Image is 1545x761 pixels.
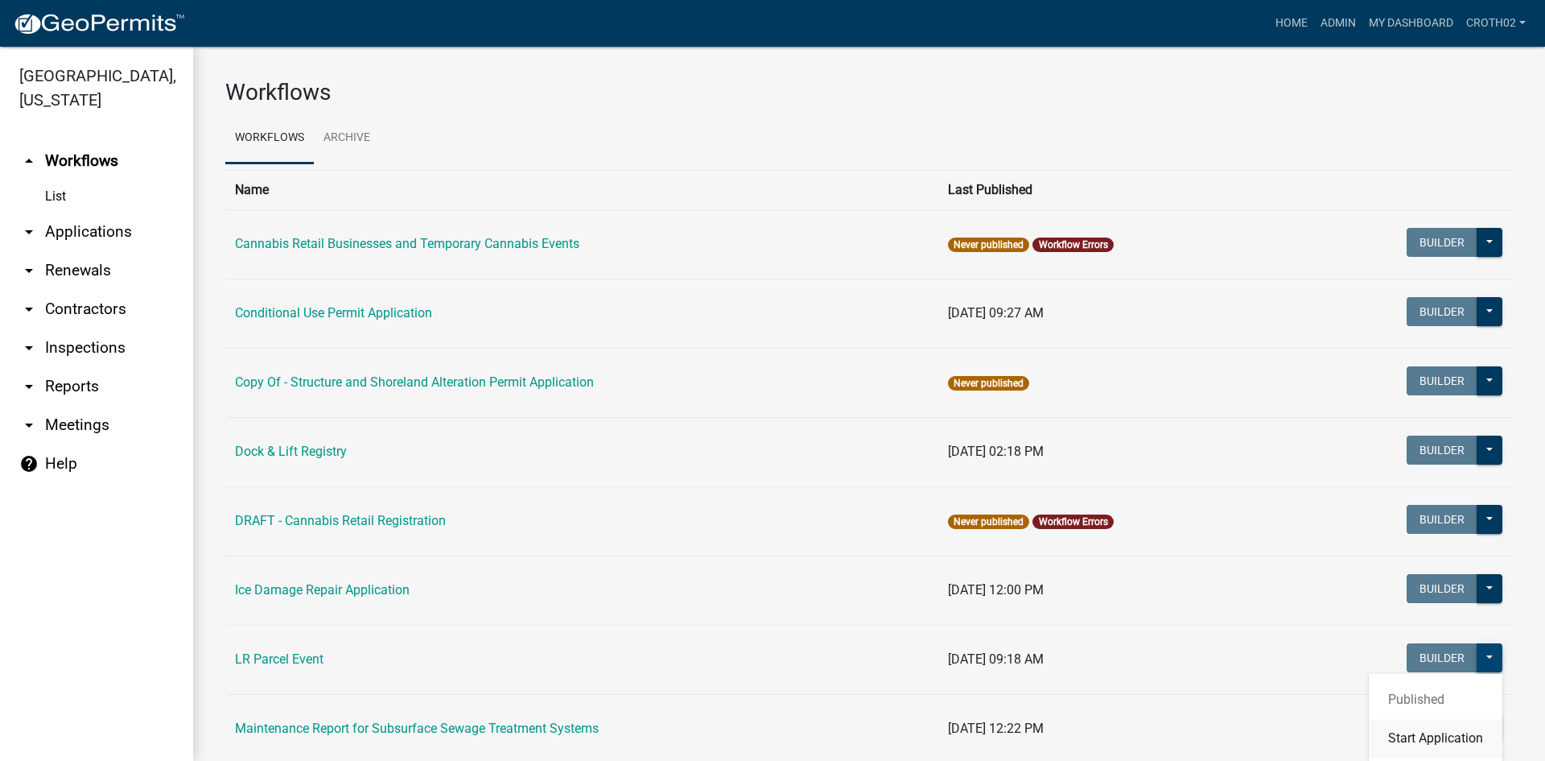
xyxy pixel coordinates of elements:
a: Home [1269,8,1314,39]
i: arrow_drop_down [19,338,39,358]
a: Conditional Use Permit Application [235,305,432,321]
button: Builder [1407,574,1477,603]
button: Builder [1407,366,1477,395]
i: help [19,454,39,474]
span: [DATE] 12:00 PM [948,582,1044,598]
a: croth02 [1460,8,1532,39]
a: Copy Of - Structure and Shoreland Alteration Permit Application [235,374,594,390]
i: arrow_drop_up [19,151,39,171]
a: Dock & Lift Registry [235,444,347,459]
span: [DATE] 02:18 PM [948,444,1044,459]
a: Workflow Errors [1039,239,1108,250]
a: Cannabis Retail Businesses and Temporary Cannabis Events [235,236,579,251]
i: arrow_drop_down [19,377,39,396]
a: Workflow Errors [1039,516,1108,527]
span: [DATE] 12:22 PM [948,721,1044,736]
i: arrow_drop_down [19,222,39,242]
a: Maintenance Report for Subsurface Sewage Treatment Systems [235,721,599,736]
button: Builder [1407,228,1477,257]
a: DRAFT - Cannabis Retail Registration [235,513,446,528]
i: arrow_drop_down [19,261,39,280]
a: Archive [314,113,380,164]
span: Never published [948,515,1029,529]
span: [DATE] 09:27 AM [948,305,1044,321]
th: Name [225,170,938,209]
a: LR Parcel Event [235,651,323,667]
a: My Dashboard [1362,8,1460,39]
a: Ice Damage Repair Application [235,582,410,598]
span: Never published [948,376,1029,391]
button: Builder [1407,297,1477,326]
th: Last Published [938,170,1300,209]
i: arrow_drop_down [19,416,39,435]
span: Never published [948,238,1029,252]
span: [DATE] 09:18 AM [948,651,1044,667]
button: Builder [1407,436,1477,465]
button: Builder [1407,505,1477,534]
button: Builder [1407,643,1477,672]
h3: Workflows [225,79,1513,106]
a: Workflows [225,113,314,164]
button: Start Application [1369,719,1502,758]
a: Admin [1314,8,1362,39]
i: arrow_drop_down [19,300,39,319]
